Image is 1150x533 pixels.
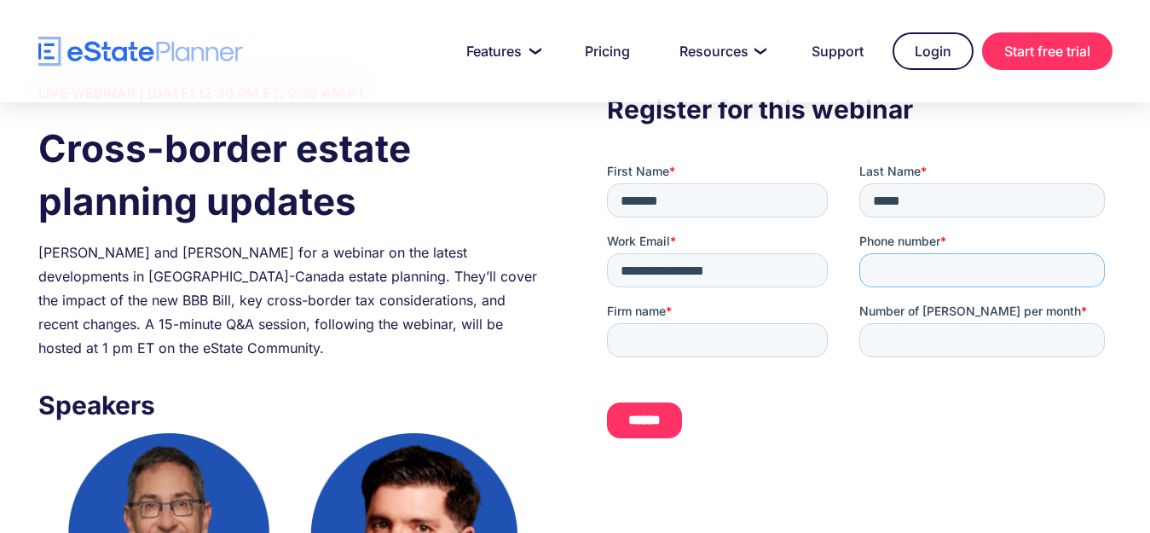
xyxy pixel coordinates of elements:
[607,163,1112,453] iframe: Form 0
[791,34,884,68] a: Support
[38,122,543,228] h1: Cross-border estate planning updates
[564,34,650,68] a: Pricing
[38,37,243,67] a: home
[893,32,974,70] a: Login
[38,385,543,425] h3: Speakers
[982,32,1112,70] a: Start free trial
[446,34,556,68] a: Features
[607,90,1112,129] h3: Register for this webinar
[659,34,783,68] a: Resources
[38,240,543,360] div: [PERSON_NAME] and [PERSON_NAME] for a webinar on the latest developments in [GEOGRAPHIC_DATA]-Can...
